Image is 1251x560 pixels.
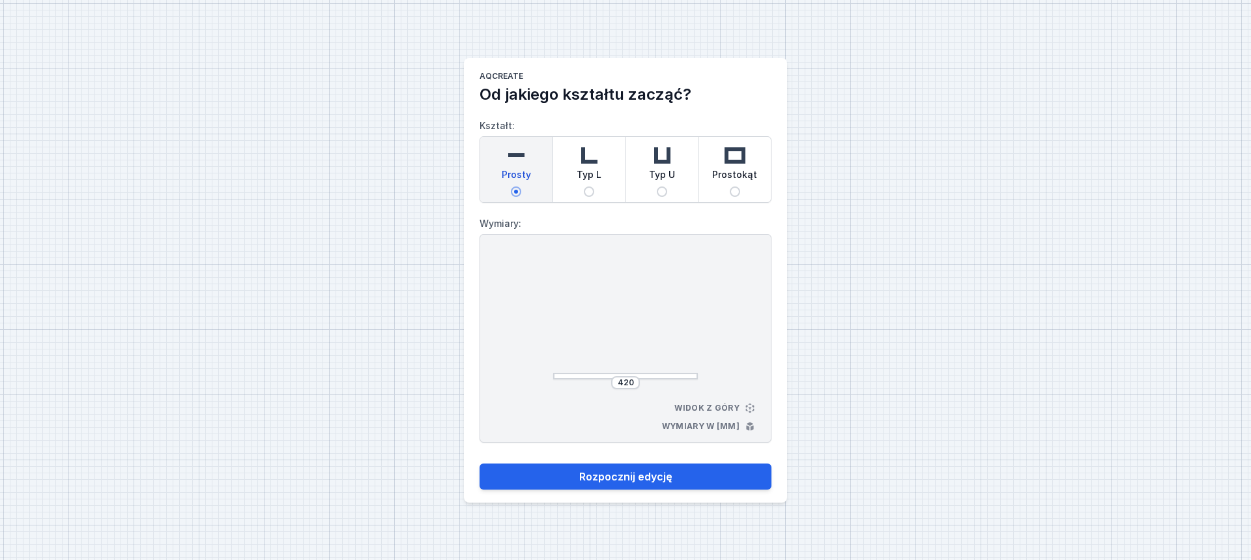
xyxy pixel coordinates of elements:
[649,142,675,168] img: u-shaped.svg
[615,377,636,388] input: Wymiar [mm]
[577,168,601,186] span: Typ L
[511,186,521,197] input: Prosty
[584,186,594,197] input: Typ L
[502,168,531,186] span: Prosty
[480,84,771,105] h2: Od jakiego kształtu zacząć?
[503,142,529,168] img: straight.svg
[649,168,675,186] span: Typ U
[480,71,771,84] h1: AQcreate
[480,213,771,234] label: Wymiary:
[722,142,748,168] img: rectangle.svg
[657,186,667,197] input: Typ U
[712,168,757,186] span: Prostokąt
[480,464,771,490] button: Rozpocznij edycję
[576,142,602,168] img: l-shaped.svg
[480,115,771,203] label: Kształt:
[730,186,740,197] input: Prostokąt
